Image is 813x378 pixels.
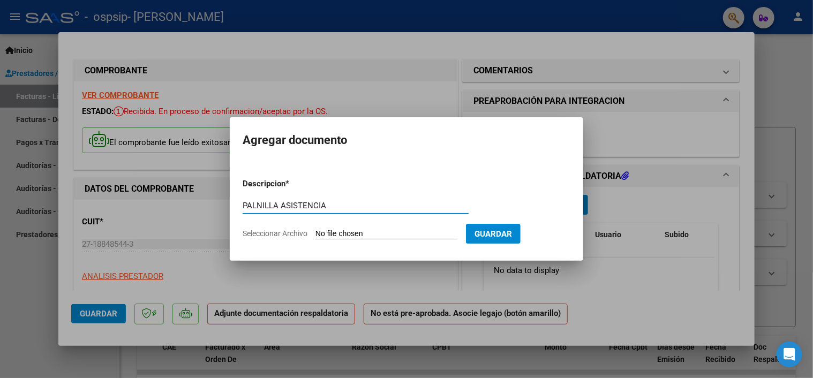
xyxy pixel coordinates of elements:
h2: Agregar documento [243,130,570,150]
p: Descripcion [243,178,341,190]
button: Guardar [466,224,521,244]
span: Seleccionar Archivo [243,229,307,238]
div: Open Intercom Messenger [777,342,802,367]
span: Guardar [475,229,512,239]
